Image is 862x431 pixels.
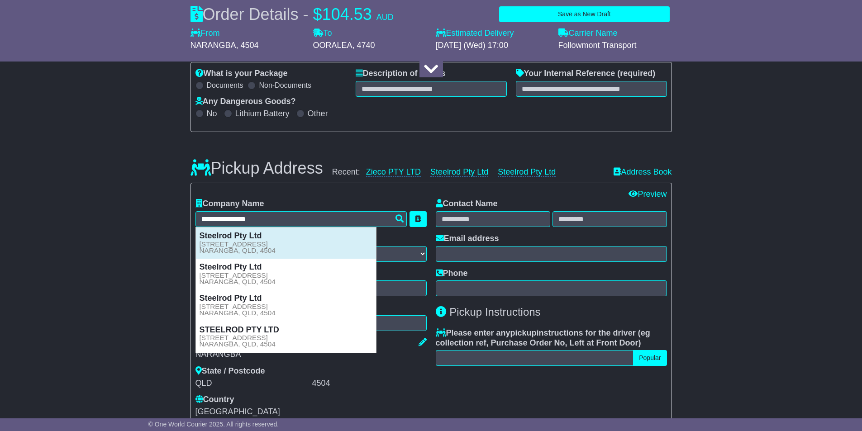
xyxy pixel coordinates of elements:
span: OORALEA [313,41,352,50]
a: Address Book [614,167,672,177]
span: $ [313,5,322,24]
span: [GEOGRAPHIC_DATA] [195,407,280,416]
div: [DATE] (Wed) 17:00 [436,41,549,51]
span: pickup [510,328,537,337]
small: [STREET_ADDRESS] NARANGBA, QLD, 4504 [200,272,276,285]
label: Country [195,395,234,405]
strong: Steelrod Pty Ltd [200,294,262,303]
label: Carrier Name [558,28,618,38]
strong: Steelrod Pty Ltd [200,231,262,240]
strong: STEELROD PTY LTD [200,325,279,334]
span: , 4504 [236,41,259,50]
label: Estimated Delivery [436,28,549,38]
div: Order Details - [190,5,394,24]
label: Other [308,109,328,119]
label: Contact Name [436,199,498,209]
div: QLD [195,379,310,388]
label: Lithium Battery [235,109,290,119]
label: No [207,109,217,119]
span: , 4740 [352,41,375,50]
a: Preview [629,189,667,199]
strong: Steelrod Pty Ltd [200,262,262,271]
label: Email address [436,234,499,244]
span: 104.53 [322,5,372,24]
label: Please enter any instructions for the driver ( ) [436,328,667,348]
small: [STREET_ADDRESS] NARANGBA, QLD, 4504 [200,303,276,316]
span: NARANGBA [190,41,236,50]
a: Steelrod Pty Ltd [498,167,556,177]
span: © One World Courier 2025. All rights reserved. [148,421,279,428]
small: [STREET_ADDRESS] NARANGBA, QLD, 4504 [200,241,276,254]
label: Phone [436,269,468,279]
small: [STREET_ADDRESS] NARANGBA, QLD, 4504 [200,335,276,347]
div: 4504 [312,379,427,388]
div: Followmont Transport [558,41,672,51]
label: What is your Package [195,69,288,79]
a: Zieco PTY LTD [366,167,421,177]
label: State / Postcode [195,366,265,376]
a: Steelrod Pty Ltd [430,167,488,177]
div: Recent: [332,167,605,177]
div: NARANGBA [195,350,427,360]
button: Save as New Draft [499,6,669,22]
label: Non-Documents [259,81,311,90]
label: Documents [207,81,243,90]
span: AUD [376,13,394,22]
button: Popular [633,350,667,366]
label: Company Name [195,199,264,209]
span: Pickup Instructions [449,306,540,318]
span: eg collection ref, Purchase Order No, Left at Front Door [436,328,650,347]
label: Any Dangerous Goods? [195,97,296,107]
h3: Pickup Address [190,159,323,177]
label: To [313,28,332,38]
label: From [190,28,220,38]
